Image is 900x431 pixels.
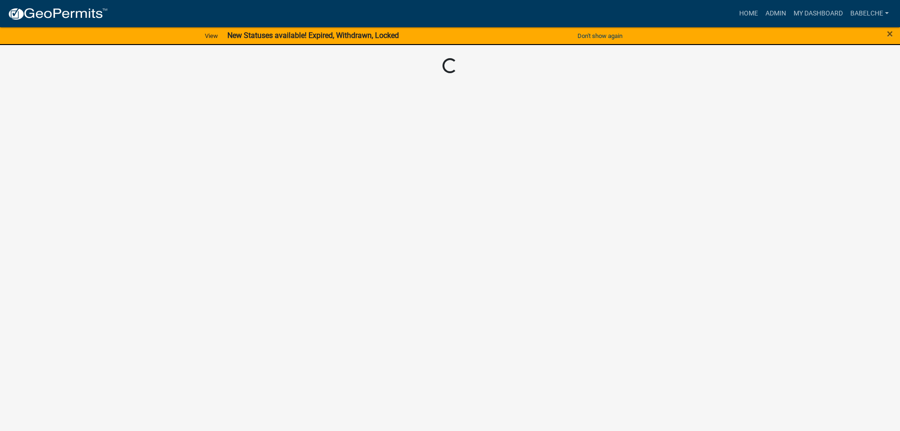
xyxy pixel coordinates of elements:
[887,28,893,39] button: Close
[574,28,626,44] button: Don't show again
[227,31,399,40] strong: New Statuses available! Expired, Withdrawn, Locked
[762,5,790,23] a: Admin
[735,5,762,23] a: Home
[201,28,222,44] a: View
[790,5,847,23] a: My Dashboard
[887,27,893,40] span: ×
[847,5,892,23] a: babelche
